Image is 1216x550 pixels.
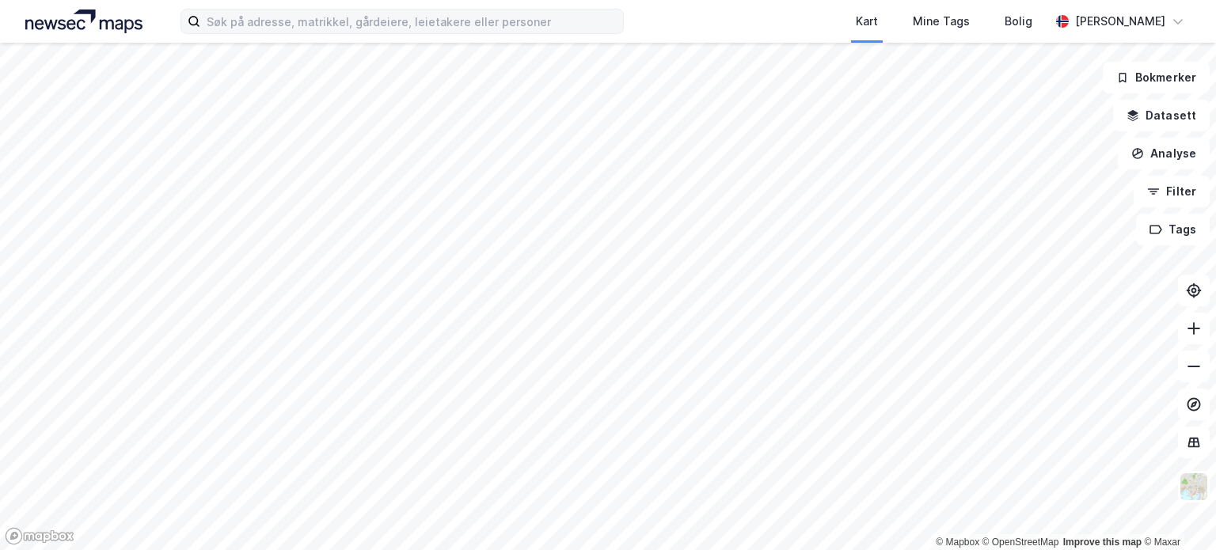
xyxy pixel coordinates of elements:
div: Kontrollprogram for chat [1137,474,1216,550]
input: Søk på adresse, matrikkel, gårdeiere, leietakere eller personer [200,9,623,33]
iframe: Chat Widget [1137,474,1216,550]
img: logo.a4113a55bc3d86da70a041830d287a7e.svg [25,9,142,33]
div: [PERSON_NAME] [1075,12,1165,31]
div: Bolig [1005,12,1032,31]
div: Mine Tags [913,12,970,31]
div: Kart [856,12,878,31]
